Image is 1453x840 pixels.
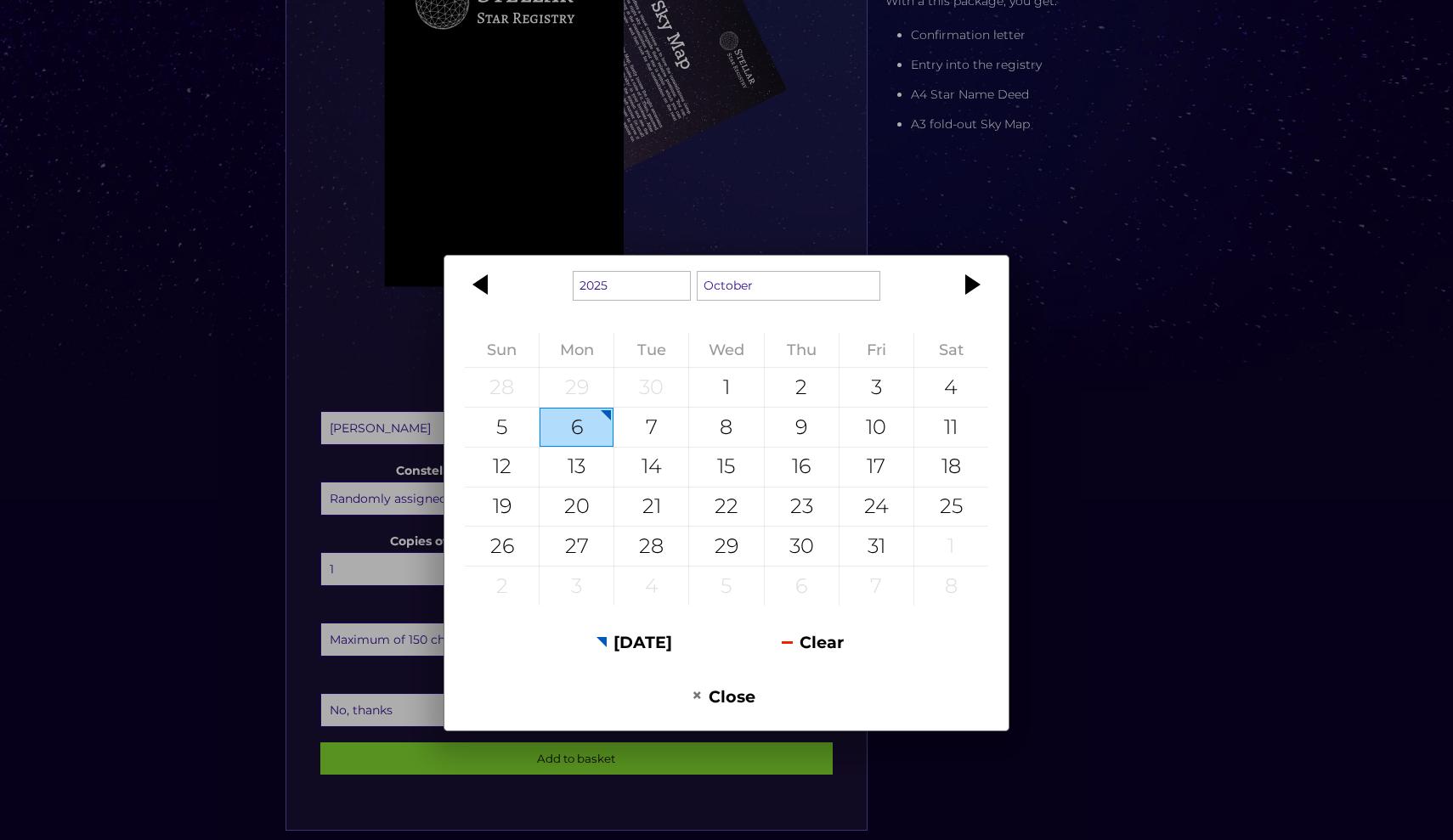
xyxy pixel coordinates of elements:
[689,368,763,407] div: 1 October 2025
[913,333,988,368] th: Saturday
[765,368,839,407] div: 2 October 2025
[540,408,613,447] div: 6 October 2025
[914,567,988,606] div: 8 November 2025
[764,333,839,368] th: Thursday
[637,675,810,717] button: Close
[840,448,913,487] div: 17 October 2025
[840,567,913,606] div: 7 November 2025
[689,408,763,447] div: 8 October 2025
[689,448,763,487] div: 15 October 2025
[914,488,988,527] div: 25 October 2025
[465,408,539,447] div: 5 October 2025
[765,488,839,527] div: 23 October 2025
[465,488,539,527] div: 19 October 2025
[914,368,988,407] div: 4 October 2025
[614,527,688,566] div: 28 October 2025
[840,488,913,527] div: 24 October 2025
[465,368,539,407] div: 28 September 2025
[726,621,899,662] button: Clear
[840,527,913,566] div: 31 October 2025
[765,448,839,487] div: 16 October 2025
[914,408,988,447] div: 11 October 2025
[540,488,613,527] div: 20 October 2025
[840,408,913,447] div: 10 October 2025
[614,368,688,407] div: 30 September 2025
[540,368,613,407] div: 29 September 2025
[465,567,539,606] div: 2 November 2025
[614,448,688,487] div: 14 October 2025
[689,488,763,527] div: 22 October 2025
[689,527,763,566] div: 29 October 2025
[614,567,688,606] div: 4 November 2025
[914,527,988,566] div: 1 November 2025
[765,567,839,606] div: 6 November 2025
[689,567,763,606] div: 5 November 2025
[765,408,839,447] div: 9 October 2025
[465,333,540,368] th: Sunday
[614,408,688,447] div: 7 October 2025
[697,271,880,301] select: Select a month
[540,527,613,566] div: 27 October 2025
[765,527,839,566] div: 30 October 2025
[914,448,988,487] div: 18 October 2025
[614,488,688,527] div: 21 October 2025
[614,333,689,368] th: Tuesday
[689,333,764,368] th: Wednesday
[840,368,913,407] div: 3 October 2025
[540,567,613,606] div: 3 November 2025
[839,333,913,368] th: Friday
[573,271,691,301] select: Select a year
[465,448,539,487] div: 12 October 2025
[540,333,614,368] th: Monday
[465,527,539,566] div: 26 October 2025
[548,621,721,662] button: [DATE]
[540,448,613,487] div: 13 October 2025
